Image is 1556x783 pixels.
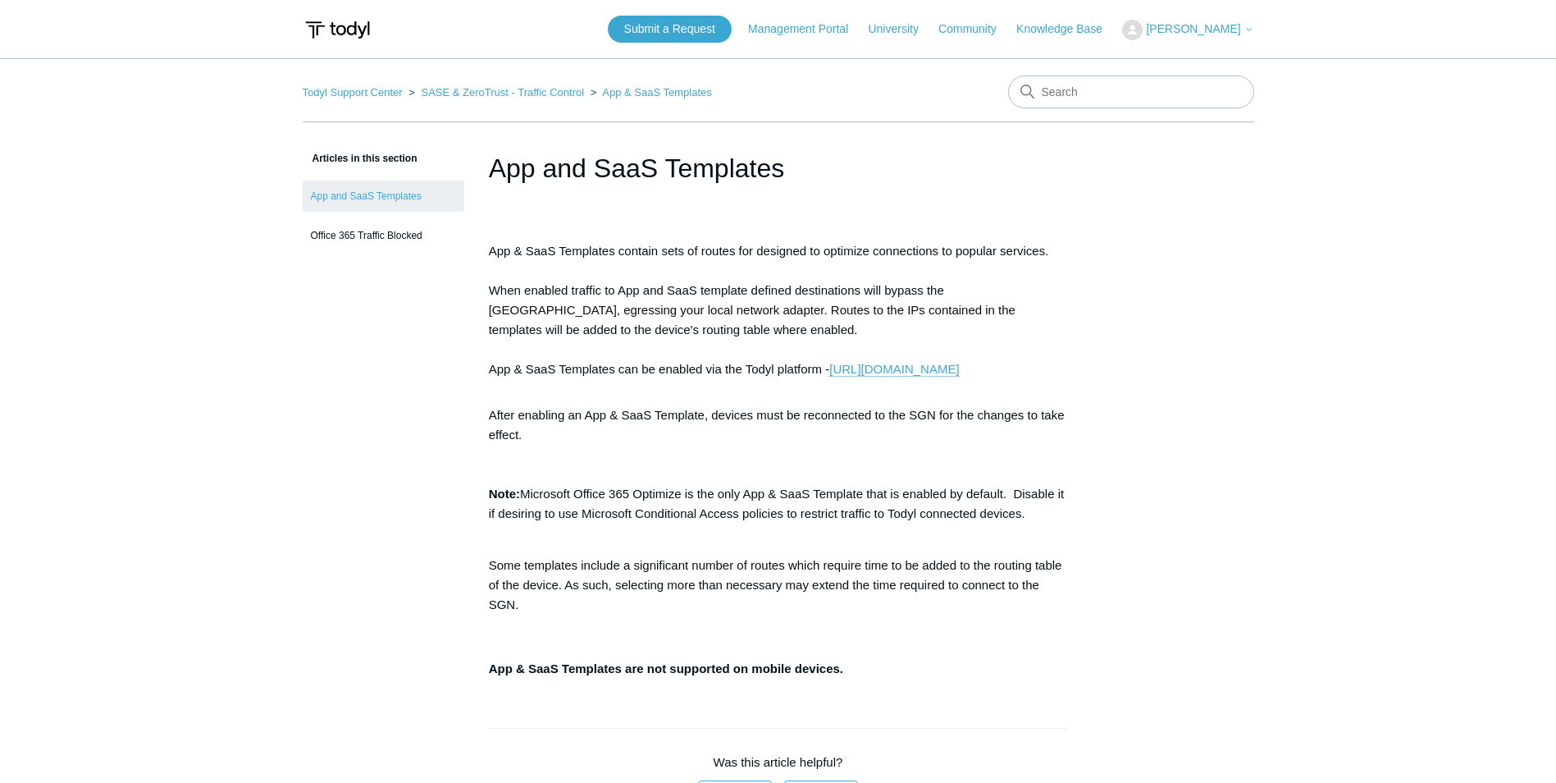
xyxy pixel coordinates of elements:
a: University [868,21,934,38]
input: Search [1008,76,1254,108]
div: App & SaaS Templates contain sets of routes for designed to optimize connections to popular servi... [489,238,1068,379]
strong: Note: [489,487,520,501]
span: [PERSON_NAME] [1146,22,1240,35]
a: Community [938,21,1013,38]
a: Knowledge Base [1016,21,1119,38]
li: App & SaaS Templates [587,86,712,98]
a: SASE & ZeroTrust - Traffic Control [421,86,584,98]
h1: App and SaaS Templates [489,149,1068,188]
span: Was this article helpful? [714,755,843,769]
p: Some templates include a significant number of routes which require time to be added to the routi... [489,556,1068,615]
strong: App & SaaS Templates are not supported on mobile devices. [489,662,843,675]
a: App and SaaS Templates [303,181,464,212]
span: Articles in this section [303,153,418,164]
a: App & SaaS Templates [602,86,711,98]
button: [PERSON_NAME] [1122,20,1253,40]
a: Submit a Request [608,16,732,43]
a: Todyl Support Center [303,86,403,98]
img: Todyl Support Center Help Center home page [303,15,372,45]
div: Microsoft Office 365 Optimize is the only App & SaaS Template that is enabled by default. Disable... [489,484,1068,524]
div: After enabling an App & SaaS Template, devices must be reconnected to the SGN for the changes to ... [489,402,1068,679]
li: SASE & ZeroTrust - Traffic Control [405,86,587,98]
a: Office 365 Traffic Blocked [303,220,464,251]
a: [URL][DOMAIN_NAME] [829,362,959,377]
li: Todyl Support Center [303,86,406,98]
a: Management Portal [748,21,865,38]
